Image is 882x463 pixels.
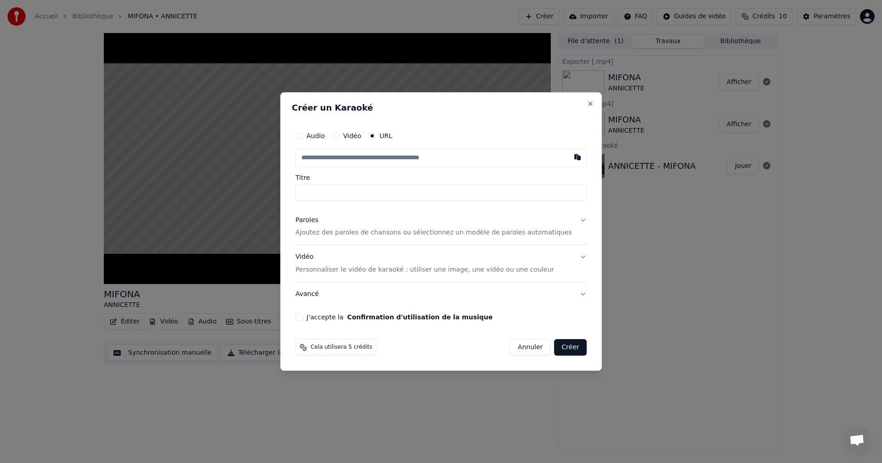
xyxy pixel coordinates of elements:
[306,314,492,320] label: J'accepte la
[295,265,554,274] p: Personnaliser le vidéo de karaoké : utiliser une image, une vidéo ou une couleur
[295,174,587,181] label: Titre
[554,339,587,356] button: Créer
[295,245,587,282] button: VidéoPersonnaliser le vidéo de karaoké : utiliser une image, une vidéo ou une couleur
[295,282,587,306] button: Avancé
[292,104,590,112] h2: Créer un Karaoké
[295,216,318,225] div: Paroles
[295,253,554,275] div: Vidéo
[311,344,372,351] span: Cela utilisera 5 crédits
[295,208,587,245] button: ParolesAjoutez des paroles de chansons ou sélectionnez un modèle de paroles automatiques
[347,314,493,320] button: J'accepte la
[295,229,572,238] p: Ajoutez des paroles de chansons ou sélectionnez un modèle de paroles automatiques
[306,133,325,139] label: Audio
[343,133,361,139] label: Vidéo
[510,339,550,356] button: Annuler
[379,133,392,139] label: URL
